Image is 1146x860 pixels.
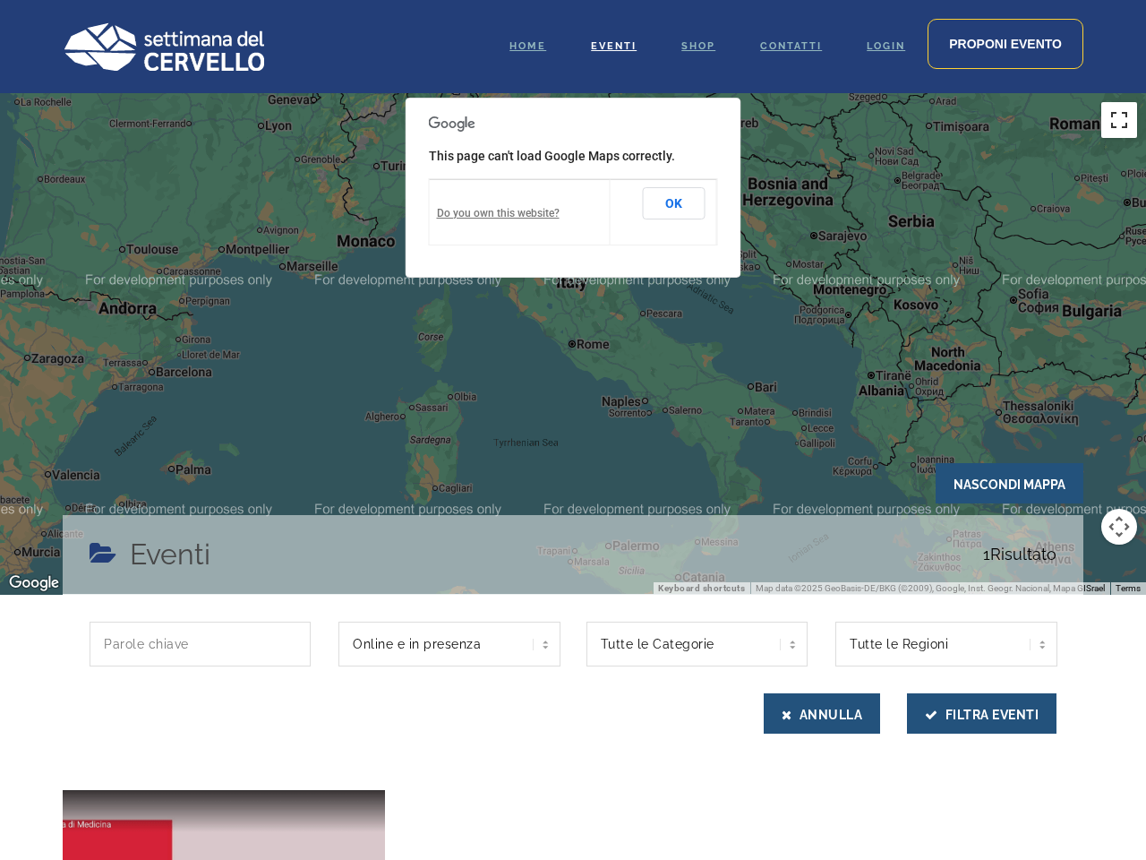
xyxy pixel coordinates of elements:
button: OK [643,187,706,219]
button: Annulla [764,693,880,734]
span: Shop [681,40,715,52]
span: Proponi evento [949,37,1062,51]
span: Contatti [760,40,822,52]
button: Filtra Eventi [907,693,1056,734]
h4: Eventi [130,533,210,576]
span: 1 [983,545,990,563]
button: Toggle fullscreen view [1101,102,1137,138]
span: Home [509,40,546,52]
a: Do you own this website? [437,207,560,219]
input: Parole chiave [90,622,312,666]
span: Eventi [591,40,637,52]
img: Logo [63,22,264,71]
img: Google [4,572,64,595]
span: Login [867,40,905,52]
span: Nascondi Mappa [936,463,1083,503]
span: Risultato [983,533,1056,576]
span: This page can't load Google Maps correctly. [429,149,675,163]
a: Open this area in Google Maps (opens a new window) [4,572,64,595]
button: Map camera controls [1101,509,1137,545]
a: Terms (opens in new tab) [1116,583,1141,593]
a: Proponi evento [928,19,1083,69]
